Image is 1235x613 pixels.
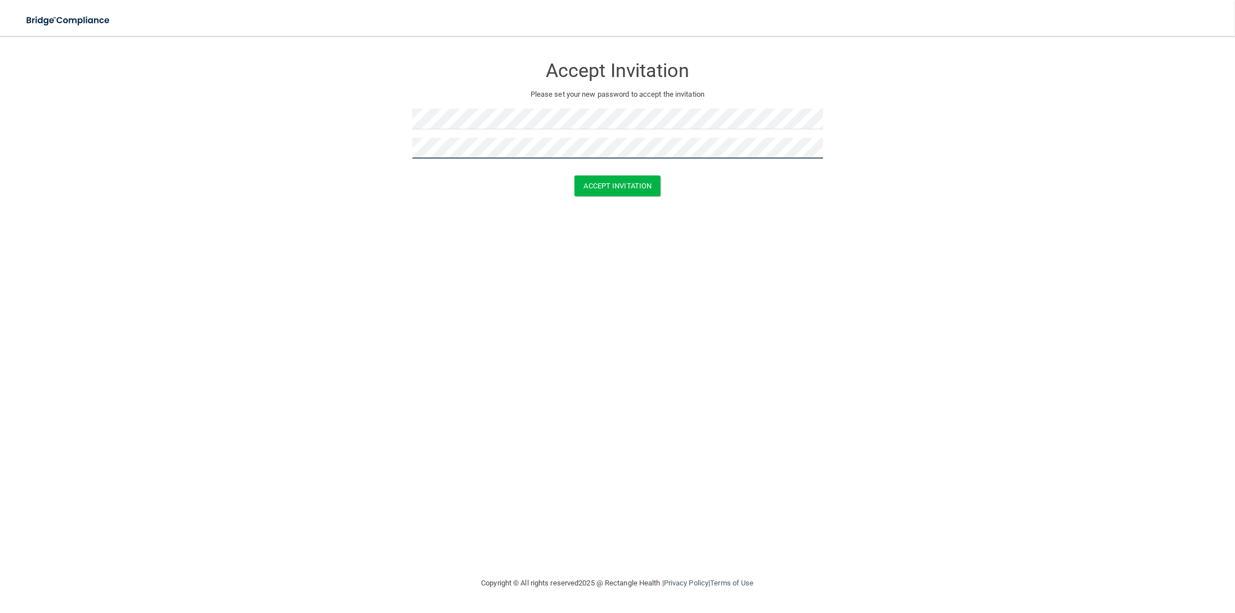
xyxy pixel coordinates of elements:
[1040,534,1221,578] iframe: Drift Widget Chat Controller
[412,60,823,81] h3: Accept Invitation
[664,579,708,587] a: Privacy Policy
[710,579,753,587] a: Terms of Use
[421,88,815,101] p: Please set your new password to accept the invitation
[412,565,823,601] div: Copyright © All rights reserved 2025 @ Rectangle Health | |
[17,9,120,32] img: bridge_compliance_login_screen.278c3ca4.svg
[574,175,661,196] button: Accept Invitation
